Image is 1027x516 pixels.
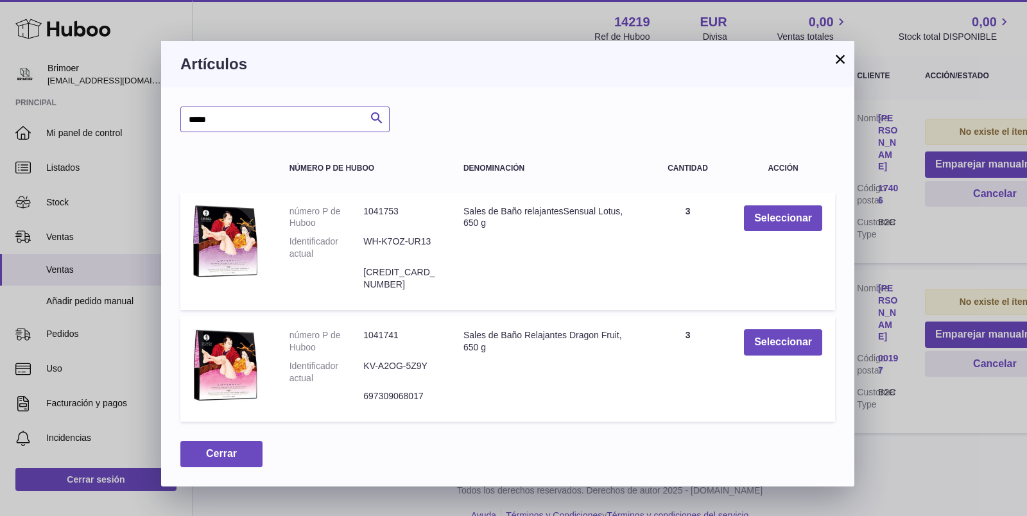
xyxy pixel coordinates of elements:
[744,329,822,356] button: Seleccionar
[363,236,438,260] dd: WH-K7OZ-UR13
[644,316,731,422] td: 3
[731,151,835,185] th: Acción
[363,205,438,230] dd: 1041753
[363,266,438,291] dd: [CREDIT_CARD_NUMBER]
[277,151,451,185] th: número P de Huboo
[744,205,822,232] button: Seleccionar
[363,390,438,402] dd: 697309068017
[193,329,257,402] img: Sales de Baño Relajantes Dragon Fruit, 650 g
[180,441,263,467] button: Cerrar
[180,54,835,74] h3: Artículos
[289,236,364,260] dt: Identificador actual
[289,360,364,384] dt: Identificador actual
[463,329,632,354] div: Sales de Baño Relajantes Dragon Fruit, 650 g
[463,205,632,230] div: Sales de Baño relajantesSensual Lotus, 650 g
[644,193,731,310] td: 3
[833,51,848,67] button: ×
[363,329,438,354] dd: 1041741
[644,151,731,185] th: Cantidad
[289,205,364,230] dt: número P de Huboo
[451,151,644,185] th: Denominación
[363,360,438,384] dd: KV-A2OG-5Z9Y
[289,329,364,354] dt: número P de Huboo
[206,448,237,459] span: Cerrar
[193,205,257,278] img: Sales de Baño relajantesSensual Lotus, 650 g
